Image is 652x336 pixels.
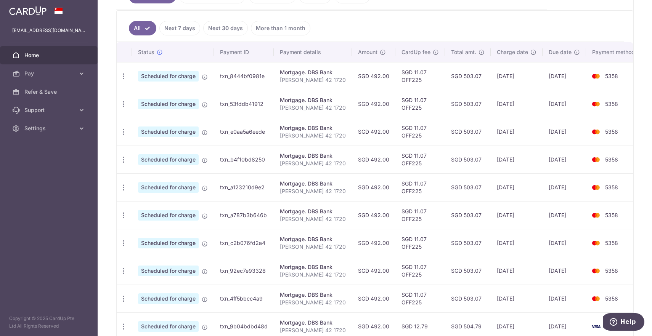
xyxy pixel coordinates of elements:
span: 5358 [605,101,618,107]
div: Mortgage. DBS Bank [280,152,346,160]
td: SGD 503.07 [445,285,491,312]
span: Total amt. [451,48,476,56]
a: Next 7 days [159,21,200,35]
td: txn_4ff5bbcc4a9 [214,285,274,312]
th: Payment details [274,42,352,62]
td: [DATE] [543,146,586,173]
td: SGD 492.00 [352,118,395,146]
td: SGD 11.07 OFF225 [395,257,445,285]
td: SGD 492.00 [352,257,395,285]
p: [PERSON_NAME] 42 1720 [280,76,346,84]
span: Scheduled for charge [138,293,199,304]
td: [DATE] [491,146,543,173]
p: [PERSON_NAME] 42 1720 [280,271,346,278]
span: Support [24,106,75,114]
img: Bank Card [588,183,604,192]
div: Mortgage. DBS Bank [280,124,346,132]
img: Bank Card [588,155,604,164]
td: txn_92ec7e93328 [214,257,274,285]
td: SGD 11.07 OFF225 [395,90,445,118]
td: [DATE] [543,90,586,118]
img: Bank Card [588,266,604,275]
td: SGD 492.00 [352,90,395,118]
td: txn_e0aa5a6eede [214,118,274,146]
td: [DATE] [491,62,543,90]
p: [PERSON_NAME] 42 1720 [280,187,346,195]
div: Mortgage. DBS Bank [280,235,346,243]
td: SGD 492.00 [352,285,395,312]
span: Scheduled for charge [138,71,199,82]
span: Settings [24,125,75,132]
span: Scheduled for charge [138,266,199,276]
th: Payment method [586,42,644,62]
p: [PERSON_NAME] 42 1720 [280,215,346,223]
span: Refer & Save [24,88,75,96]
img: Bank Card [588,72,604,81]
iframe: Opens a widget where you can find more information [603,313,644,332]
td: [DATE] [543,257,586,285]
img: Bank Card [588,238,604,248]
span: 5358 [605,184,618,190]
span: Scheduled for charge [138,321,199,332]
img: Bank Card [588,99,604,109]
a: More than 1 month [251,21,310,35]
td: [DATE] [491,229,543,257]
span: Charge date [497,48,528,56]
span: Scheduled for charge [138,126,199,137]
td: SGD 503.07 [445,118,491,146]
td: SGD 503.07 [445,229,491,257]
img: Bank Card [588,322,604,331]
span: Scheduled for charge [138,99,199,109]
div: Mortgage. DBS Bank [280,180,346,187]
td: SGD 11.07 OFF225 [395,146,445,173]
td: SGD 503.07 [445,62,491,90]
span: 5358 [605,212,618,218]
div: Mortgage. DBS Bank [280,96,346,104]
td: SGD 11.07 OFF225 [395,229,445,257]
div: Mortgage. DBS Bank [280,263,346,271]
span: 5358 [605,295,618,302]
td: SGD 503.07 [445,90,491,118]
div: Mortgage. DBS Bank [280,291,346,299]
td: SGD 11.07 OFF225 [395,201,445,229]
td: SGD 11.07 OFF225 [395,118,445,146]
div: Mortgage. DBS Bank [280,319,346,326]
td: SGD 492.00 [352,173,395,201]
p: [PERSON_NAME] 42 1720 [280,243,346,251]
td: SGD 503.07 [445,173,491,201]
span: Home [24,51,75,59]
th: Payment ID [214,42,274,62]
p: [PERSON_NAME] 42 1720 [280,132,346,139]
span: CardUp fee [401,48,430,56]
span: Scheduled for charge [138,154,199,165]
td: SGD 492.00 [352,62,395,90]
img: Bank Card [588,211,604,220]
td: txn_a787b3b646b [214,201,274,229]
span: Pay [24,70,75,77]
td: [DATE] [491,285,543,312]
span: Due date [549,48,572,56]
td: txn_a123210d9e2 [214,173,274,201]
td: txn_b4f10bd8250 [214,146,274,173]
a: Next 30 days [203,21,248,35]
td: txn_8444bf0981e [214,62,274,90]
span: Status [138,48,154,56]
span: Amount [358,48,377,56]
p: [PERSON_NAME] 42 1720 [280,104,346,112]
td: [DATE] [543,173,586,201]
td: SGD 503.07 [445,201,491,229]
a: All [129,21,156,35]
span: 5358 [605,128,618,135]
span: 5358 [605,267,618,274]
p: [PERSON_NAME] 42 1720 [280,160,346,167]
td: SGD 492.00 [352,229,395,257]
span: Scheduled for charge [138,238,199,248]
td: [DATE] [491,118,543,146]
td: [DATE] [543,229,586,257]
td: [DATE] [491,90,543,118]
td: [DATE] [491,173,543,201]
td: SGD 492.00 [352,201,395,229]
div: Mortgage. DBS Bank [280,69,346,76]
span: Scheduled for charge [138,210,199,221]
